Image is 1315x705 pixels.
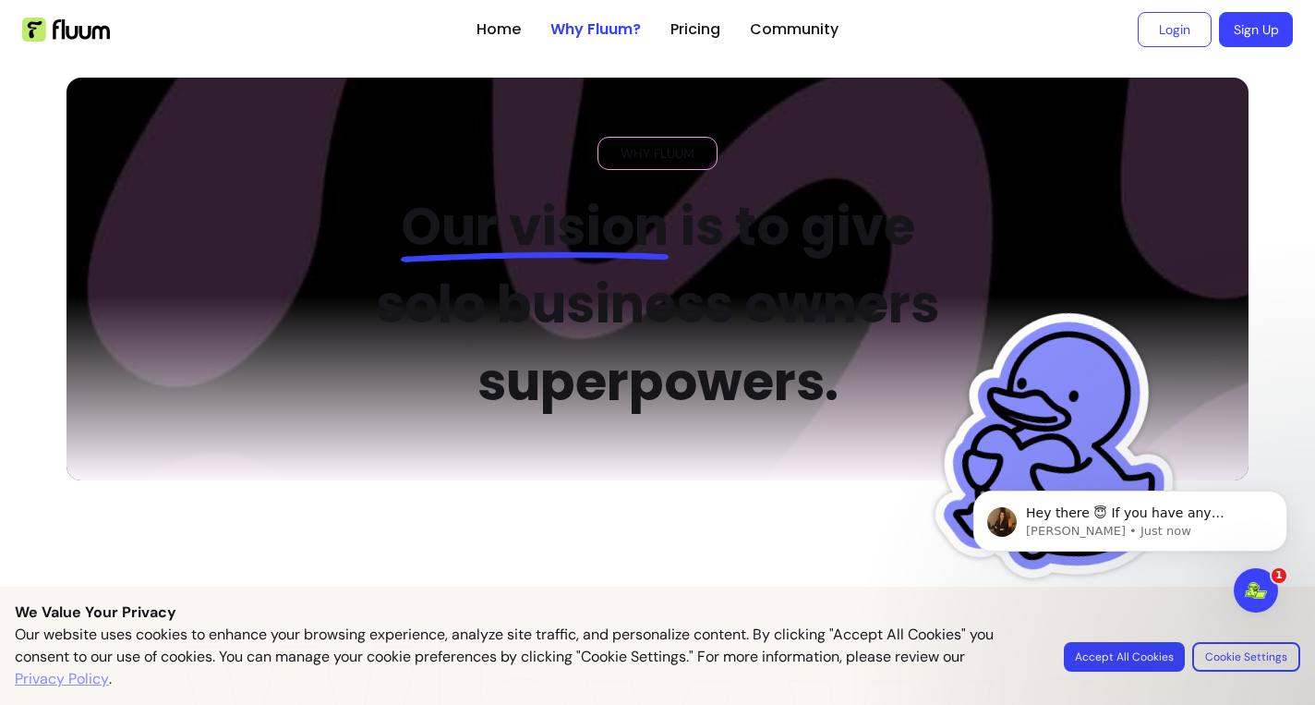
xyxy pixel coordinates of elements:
h2: is to give solo business owners superpowers. [345,188,971,421]
a: Community [750,18,838,41]
a: Sign Up [1219,12,1293,47]
iframe: Intercom live chat [1234,568,1278,613]
a: Why Fluum? [550,18,641,41]
span: Our vision [401,190,669,263]
a: Login [1138,12,1212,47]
a: Privacy Policy [15,668,109,690]
span: WHY FLUUM [613,144,702,163]
img: Fluum Logo [22,18,110,42]
iframe: Intercom notifications message [946,452,1315,655]
img: Fluum Duck sticker [919,267,1210,630]
a: Pricing [670,18,720,41]
p: We Value Your Privacy [15,602,1300,624]
button: Accept All Cookies [1064,642,1185,672]
button: Cookie Settings [1192,642,1300,672]
p: Our website uses cookies to enhance your browsing experience, analyze site traffic, and personali... [15,624,1042,690]
a: Home [477,18,521,41]
span: 1 [1272,568,1286,583]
